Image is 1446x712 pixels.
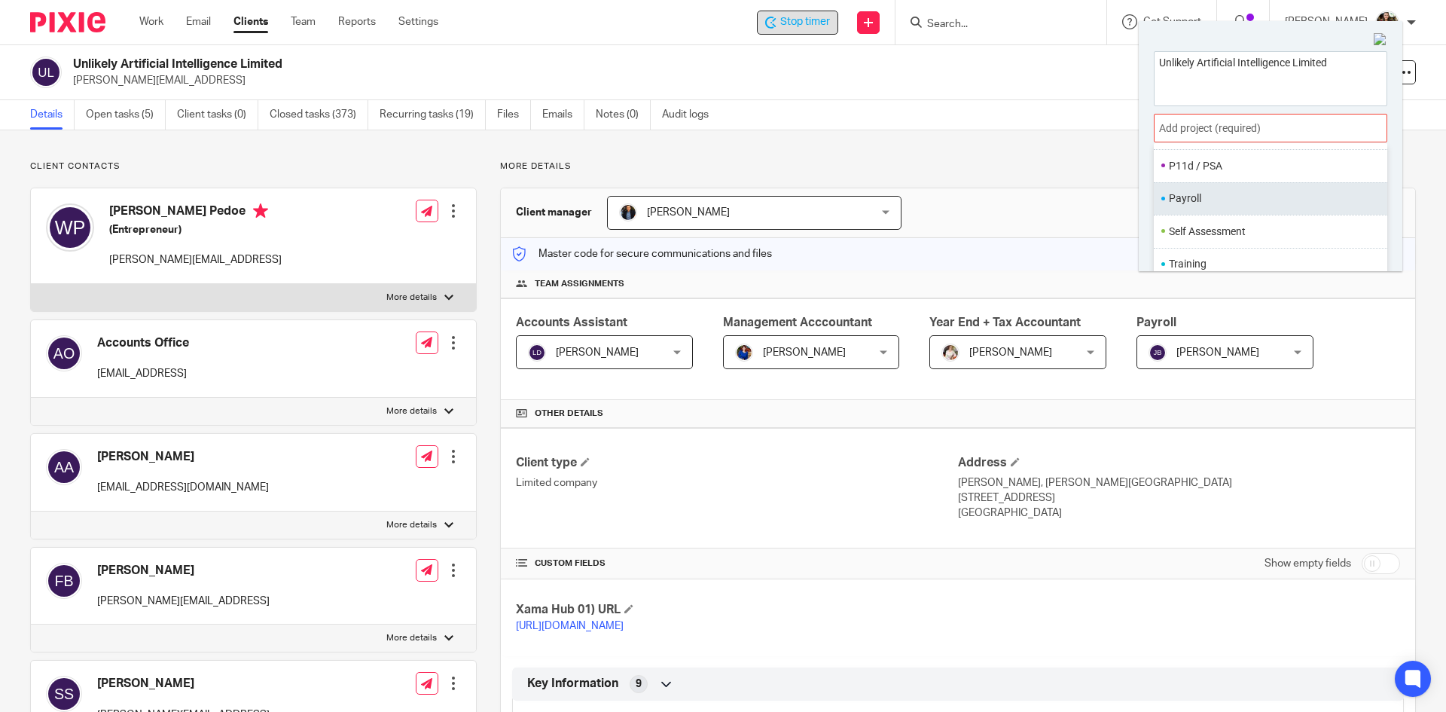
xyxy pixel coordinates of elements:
p: More details [500,160,1416,173]
h4: Client type [516,455,958,471]
a: [URL][DOMAIN_NAME] [516,621,624,631]
p: [PERSON_NAME][EMAIL_ADDRESS] [109,252,282,267]
h4: [PERSON_NAME] [97,449,269,465]
img: MaxAcc_Sep21_ElliDeanPhoto_030.jpg [1375,11,1399,35]
li: Training [1169,256,1365,272]
img: svg%3E [30,57,62,88]
img: Close [1374,33,1387,47]
span: Get Support [1143,17,1201,27]
p: Limited company [516,475,958,490]
p: More details [386,405,437,417]
li: Favorite [1365,188,1383,209]
span: 9 [636,677,642,692]
div: Unlikely Artificial Intelligence Limited [757,11,838,35]
img: svg%3E [1149,344,1167,362]
a: Details [30,100,75,130]
a: Client tasks (0) [177,100,258,130]
p: [PERSON_NAME], [PERSON_NAME][GEOGRAPHIC_DATA] [958,475,1400,490]
a: Reports [338,14,376,29]
h3: Client manager [516,205,592,220]
li: P11d / PSA [1169,158,1365,174]
li: Favorite [1365,155,1383,176]
span: Team assignments [535,278,624,290]
a: Email [186,14,211,29]
img: svg%3E [46,203,94,252]
img: Kayleigh%20Henson.jpeg [941,344,959,362]
p: [EMAIL_ADDRESS] [97,366,189,381]
a: Emails [542,100,584,130]
span: Management Acccountant [723,316,872,328]
li: Favorite [1365,221,1383,241]
a: Clients [233,14,268,29]
p: Client contacts [30,160,477,173]
h4: Accounts Office [97,335,189,351]
ul: P11d / PSA [1154,149,1387,182]
img: Pixie [30,12,105,32]
img: svg%3E [46,676,82,712]
img: svg%3E [46,449,82,485]
a: Notes (0) [596,100,651,130]
p: More details [386,632,437,644]
img: svg%3E [528,344,546,362]
span: Stop timer [780,14,830,30]
span: [PERSON_NAME] [647,207,730,218]
span: [PERSON_NAME] [969,347,1052,358]
h4: Address [958,455,1400,471]
label: Show empty fields [1264,556,1351,571]
a: Settings [398,14,438,29]
p: [PERSON_NAME][EMAIL_ADDRESS] [97,594,270,609]
img: martin-hickman.jpg [619,203,637,222]
h2: Unlikely Artificial Intelligence Limited [73,57,984,72]
span: Payroll [1136,316,1176,328]
span: [PERSON_NAME] [763,347,846,358]
h4: [PERSON_NAME] Pedoe [109,203,282,222]
li: Self Assessment [1169,224,1365,240]
i: Primary [253,203,268,218]
p: [PERSON_NAME][EMAIL_ADDRESS] [73,73,1211,88]
p: [GEOGRAPHIC_DATA] [958,506,1400,521]
h4: CUSTOM FIELDS [516,558,958,570]
p: More details [386,519,437,531]
span: Other details [535,408,603,420]
img: svg%3E [46,563,82,599]
p: [PERSON_NAME] [1285,14,1368,29]
span: [PERSON_NAME] [556,347,639,358]
ul: Payroll [1154,182,1387,215]
a: Files [497,100,531,130]
li: Favorite [1365,254,1383,274]
p: Master code for secure communications and files [512,246,772,261]
span: [PERSON_NAME] [1176,347,1259,358]
h4: [PERSON_NAME] [97,676,270,692]
input: Search [926,18,1061,32]
a: Open tasks (5) [86,100,166,130]
a: Audit logs [662,100,720,130]
h4: Xama Hub 01) URL [516,602,958,618]
textarea: Unlikely Artificial Intelligence Limited [1155,52,1387,101]
ul: Training [1154,248,1387,280]
img: Nicole.jpeg [735,344,753,362]
a: Recurring tasks (19) [380,100,486,130]
a: Work [139,14,163,29]
span: Key Information [527,676,618,692]
span: Year End + Tax Accountant [929,316,1081,328]
a: Closed tasks (373) [270,100,368,130]
p: More details [386,292,437,304]
p: [EMAIL_ADDRESS][DOMAIN_NAME] [97,480,269,495]
span: Accounts Assistant [516,316,627,328]
img: svg%3E [46,335,82,371]
h5: (Entrepreneur) [109,222,282,237]
p: [STREET_ADDRESS] [958,490,1400,506]
li: Payroll [1169,191,1365,206]
ul: Self Assessment [1154,215,1387,247]
a: Team [291,14,316,29]
h4: [PERSON_NAME] [97,563,270,579]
